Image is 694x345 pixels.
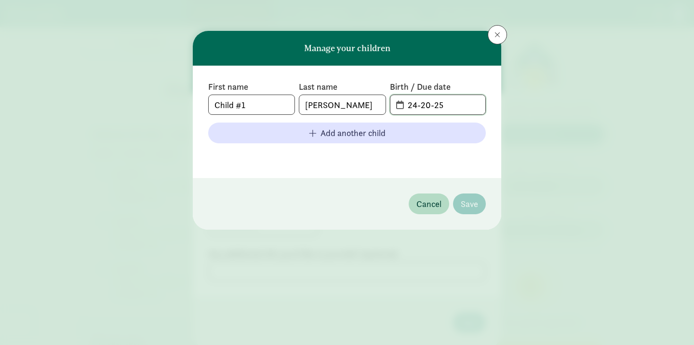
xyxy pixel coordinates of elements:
[461,197,478,210] span: Save
[409,193,449,214] button: Cancel
[299,81,386,93] label: Last name
[304,43,390,53] h6: Manage your children
[402,95,485,114] input: MM-DD-YYYY
[416,197,441,210] span: Cancel
[320,126,386,139] span: Add another child
[453,193,486,214] button: Save
[390,81,486,93] label: Birth / Due date
[208,81,295,93] label: First name
[208,123,486,143] button: Add another child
